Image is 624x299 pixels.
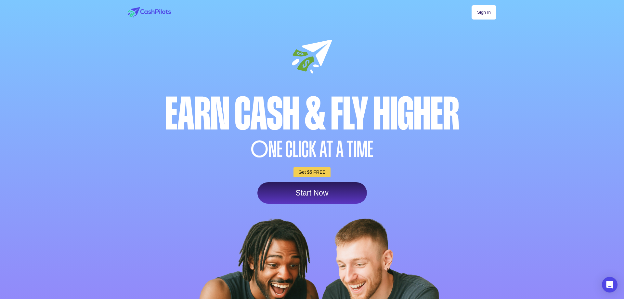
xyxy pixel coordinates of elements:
a: Get $5 FREE [293,167,330,177]
a: Start Now [257,182,367,204]
img: logo [128,7,171,18]
span: O [251,138,268,161]
div: Open Intercom Messenger [602,277,617,292]
div: NE CLICK AT A TIME [126,138,498,161]
a: Sign In [472,5,496,20]
div: Earn Cash & Fly higher [126,91,498,137]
